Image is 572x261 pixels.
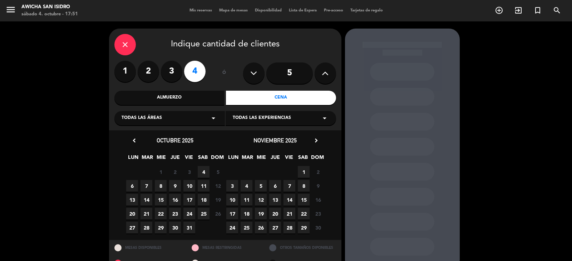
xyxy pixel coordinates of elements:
[209,114,218,122] i: arrow_drop_down
[255,180,267,192] span: 5
[198,208,209,220] span: 25
[114,34,336,55] div: Indique cantidad de clientes
[198,194,209,206] span: 18
[126,222,138,234] span: 27
[347,9,386,12] span: Tarjetas de regalo
[21,4,78,11] div: Awicha San Isidro
[127,153,139,165] span: LUN
[184,61,206,82] label: 4
[312,180,324,192] span: 9
[269,222,281,234] span: 27
[140,180,152,192] span: 7
[140,208,152,220] span: 21
[140,194,152,206] span: 14
[198,166,209,178] span: 4
[140,222,152,234] span: 28
[121,40,129,49] i: close
[5,4,16,15] i: menu
[161,61,182,82] label: 3
[320,9,347,12] span: Pre-acceso
[138,61,159,82] label: 2
[141,153,153,165] span: MAR
[283,222,295,234] span: 28
[122,115,162,122] span: Todas las áreas
[251,9,285,12] span: Disponibilidad
[183,166,195,178] span: 3
[269,194,281,206] span: 13
[298,166,310,178] span: 1
[216,9,251,12] span: Mapa de mesas
[311,153,323,165] span: DOM
[155,153,167,165] span: MIE
[253,137,297,144] span: noviembre 2025
[126,194,138,206] span: 13
[211,153,223,165] span: DOM
[283,153,295,165] span: VIE
[183,180,195,192] span: 10
[241,180,252,192] span: 4
[169,222,181,234] span: 30
[285,9,320,12] span: Lista de Espera
[312,166,324,178] span: 2
[183,222,195,234] span: 31
[298,222,310,234] span: 29
[241,153,253,165] span: MAR
[255,194,267,206] span: 12
[183,194,195,206] span: 17
[155,222,167,234] span: 29
[227,153,239,165] span: LUN
[298,194,310,206] span: 15
[212,166,224,178] span: 5
[298,180,310,192] span: 8
[5,4,16,17] button: menu
[169,153,181,165] span: JUE
[233,115,291,122] span: Todas las experiencias
[312,137,320,144] i: chevron_right
[157,137,193,144] span: octubre 2025
[226,208,238,220] span: 17
[255,222,267,234] span: 26
[155,194,167,206] span: 15
[109,240,187,255] div: MESAS DISPONIBLES
[320,114,329,122] i: arrow_drop_down
[130,137,138,144] i: chevron_left
[155,166,167,178] span: 1
[269,180,281,192] span: 6
[241,194,252,206] span: 11
[155,208,167,220] span: 22
[298,208,310,220] span: 22
[186,240,264,255] div: MESAS RESTRINGIDAS
[126,208,138,220] span: 20
[213,61,236,86] div: ó
[212,208,224,220] span: 26
[114,61,136,82] label: 1
[255,153,267,165] span: MIE
[183,153,195,165] span: VIE
[169,208,181,220] span: 23
[269,208,281,220] span: 20
[269,153,281,165] span: JUE
[283,208,295,220] span: 21
[514,6,523,15] i: exit_to_app
[312,208,324,220] span: 23
[226,194,238,206] span: 10
[212,194,224,206] span: 19
[226,91,336,105] div: Cena
[226,180,238,192] span: 3
[283,194,295,206] span: 14
[312,222,324,234] span: 30
[312,194,324,206] span: 16
[155,180,167,192] span: 8
[297,153,309,165] span: SAB
[241,222,252,234] span: 25
[198,180,209,192] span: 11
[283,180,295,192] span: 7
[264,240,341,255] div: OTROS TAMAÑOS DIPONIBLES
[169,194,181,206] span: 16
[126,180,138,192] span: 6
[169,166,181,178] span: 2
[495,6,503,15] i: add_circle_outline
[553,6,561,15] i: search
[255,208,267,220] span: 19
[186,9,216,12] span: Mis reservas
